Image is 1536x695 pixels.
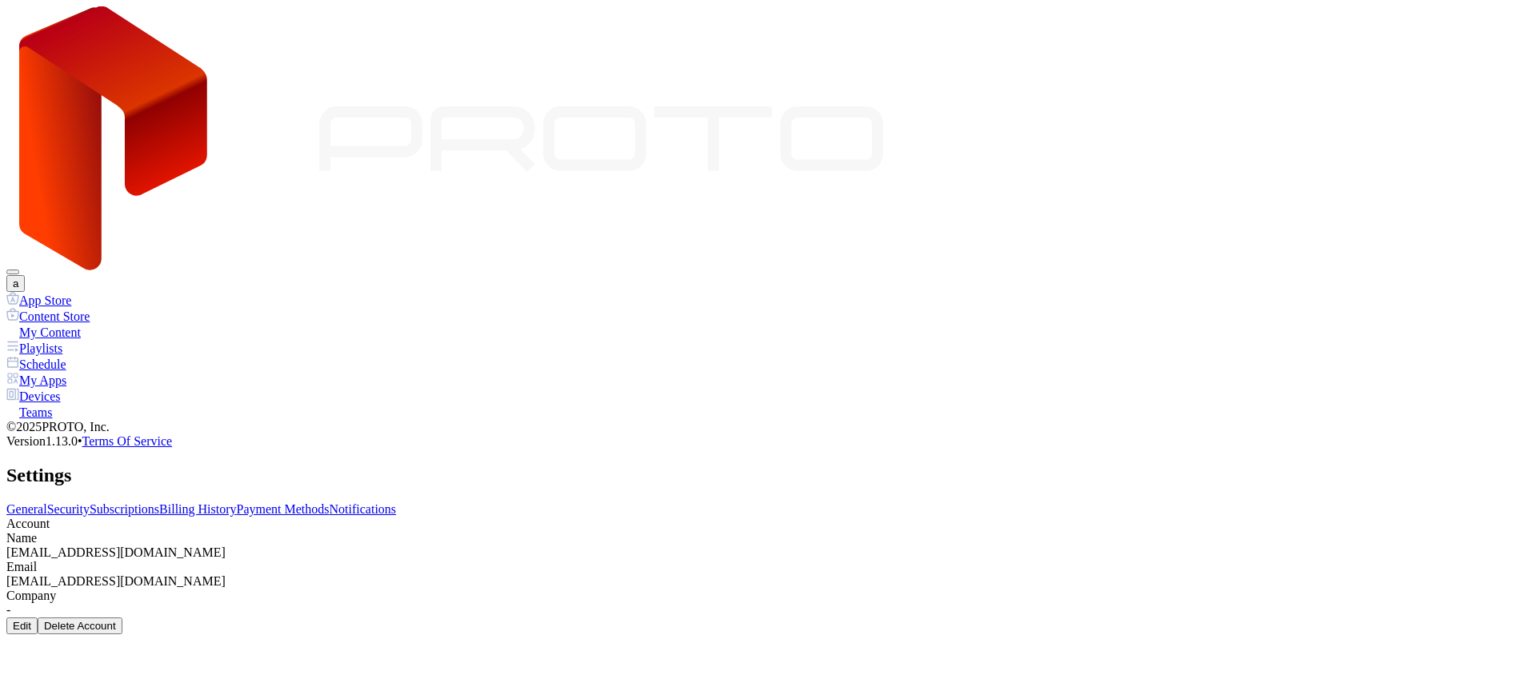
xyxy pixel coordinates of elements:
[38,617,122,634] button: Delete Account
[6,356,1530,372] a: Schedule
[6,617,38,634] button: Edit
[13,620,31,632] div: Edit
[237,502,330,516] a: Payment Methods
[159,502,236,516] a: Billing History
[6,420,1530,434] div: © 2025 PROTO, Inc.
[6,308,1530,324] a: Content Store
[6,465,1530,486] h2: Settings
[6,502,47,516] a: General
[47,502,90,516] a: Security
[82,434,173,448] a: Terms Of Service
[6,531,1530,545] div: Name
[6,372,1530,388] a: My Apps
[330,502,397,516] a: Notifications
[44,620,116,632] div: Delete Account
[6,324,1530,340] a: My Content
[6,574,1530,589] div: [EMAIL_ADDRESS][DOMAIN_NAME]
[6,545,1530,560] div: [EMAIL_ADDRESS][DOMAIN_NAME]
[6,404,1530,420] a: Teams
[6,517,1530,531] div: Account
[6,603,1530,617] div: -
[6,388,1530,404] a: Devices
[90,502,159,516] a: Subscriptions
[6,275,25,292] button: a
[6,560,1530,574] div: Email
[6,434,82,448] span: Version 1.13.0 •
[6,589,1530,603] div: Company
[6,292,1530,308] a: App Store
[6,340,1530,356] a: Playlists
